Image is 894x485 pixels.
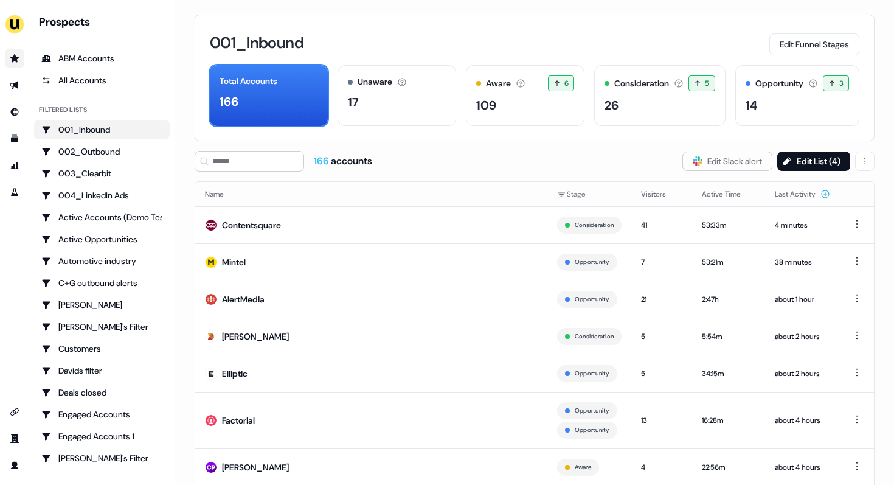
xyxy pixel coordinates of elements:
[702,368,755,380] div: 34:15m
[222,414,255,427] div: Factorial
[575,331,614,342] button: Consideration
[682,152,772,171] button: Edit Slack alert
[775,414,830,427] div: about 4 hours
[5,183,24,202] a: Go to experiments
[5,102,24,122] a: Go to Inbound
[41,167,162,180] div: 003_Clearbit
[34,405,170,424] a: Go to Engaged Accounts
[614,77,669,90] div: Consideration
[775,461,830,473] div: about 4 hours
[5,129,24,148] a: Go to templates
[702,183,755,205] button: Active Time
[775,219,830,231] div: 4 minutes
[605,96,619,114] div: 26
[34,273,170,293] a: Go to C+G outbound alerts
[575,405,609,416] button: Opportunity
[702,256,755,268] div: 53:21m
[34,186,170,205] a: Go to 004_LinkedIn Ads
[5,75,24,95] a: Go to outbound experience
[641,183,681,205] button: Visitors
[775,293,830,305] div: about 1 hour
[775,368,830,380] div: about 2 hours
[41,452,162,464] div: [PERSON_NAME]'s Filter
[41,277,162,289] div: C+G outbound alerts
[564,77,569,89] span: 6
[34,361,170,380] a: Go to Davids filter
[702,293,755,305] div: 2:47h
[222,330,289,343] div: [PERSON_NAME]
[222,219,281,231] div: Contentsquare
[5,429,24,448] a: Go to team
[5,156,24,175] a: Go to attribution
[41,386,162,399] div: Deals closed
[34,317,170,337] a: Go to Charlotte's Filter
[705,77,709,89] span: 5
[641,461,682,473] div: 4
[5,456,24,475] a: Go to profile
[476,96,496,114] div: 109
[34,164,170,183] a: Go to 003_Clearbit
[34,251,170,271] a: Go to Automotive industry
[39,105,87,115] div: Filtered lists
[41,211,162,223] div: Active Accounts (Demo Test)
[195,182,547,206] th: Name
[34,229,170,249] a: Go to Active Opportunities
[641,219,682,231] div: 41
[641,368,682,380] div: 5
[222,256,246,268] div: Mintel
[39,15,170,29] div: Prospects
[222,368,248,380] div: Elliptic
[641,256,682,268] div: 7
[755,77,803,90] div: Opportunity
[34,295,170,315] a: Go to Charlotte Stone
[220,92,238,111] div: 166
[486,77,511,90] div: Aware
[5,49,24,68] a: Go to prospects
[575,257,609,268] button: Opportunity
[41,74,162,86] div: All Accounts
[222,461,289,473] div: [PERSON_NAME]
[41,321,162,333] div: [PERSON_NAME]'s Filter
[348,93,359,111] div: 17
[222,293,265,305] div: AlertMedia
[41,124,162,136] div: 001_Inbound
[41,52,162,65] div: ABM Accounts
[41,408,162,420] div: Engaged Accounts
[702,330,755,343] div: 5:54m
[702,461,755,473] div: 22:56m
[775,330,830,343] div: about 2 hours
[34,339,170,358] a: Go to Customers
[575,220,614,231] button: Consideration
[34,142,170,161] a: Go to 002_Outbound
[34,71,170,90] a: All accounts
[641,330,682,343] div: 5
[775,256,830,268] div: 38 minutes
[34,427,170,446] a: Go to Engaged Accounts 1
[220,75,277,88] div: Total Accounts
[41,299,162,311] div: [PERSON_NAME]
[314,155,331,167] span: 166
[41,189,162,201] div: 004_LinkedIn Ads
[575,294,609,305] button: Opportunity
[41,255,162,267] div: Automotive industry
[839,77,844,89] span: 3
[41,343,162,355] div: Customers
[34,120,170,139] a: Go to 001_Inbound
[34,208,170,227] a: Go to Active Accounts (Demo Test)
[746,96,758,114] div: 14
[777,152,850,171] button: Edit List (4)
[34,49,170,68] a: ABM Accounts
[775,183,830,205] button: Last Activity
[575,425,609,436] button: Opportunity
[702,414,755,427] div: 16:28m
[575,368,609,379] button: Opportunity
[702,219,755,231] div: 53:33m
[575,462,591,473] button: Aware
[5,402,24,422] a: Go to integrations
[41,365,162,377] div: Davids filter
[314,155,372,168] div: accounts
[641,293,682,305] div: 21
[769,33,859,55] button: Edit Funnel Stages
[358,75,392,88] div: Unaware
[41,430,162,442] div: Engaged Accounts 1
